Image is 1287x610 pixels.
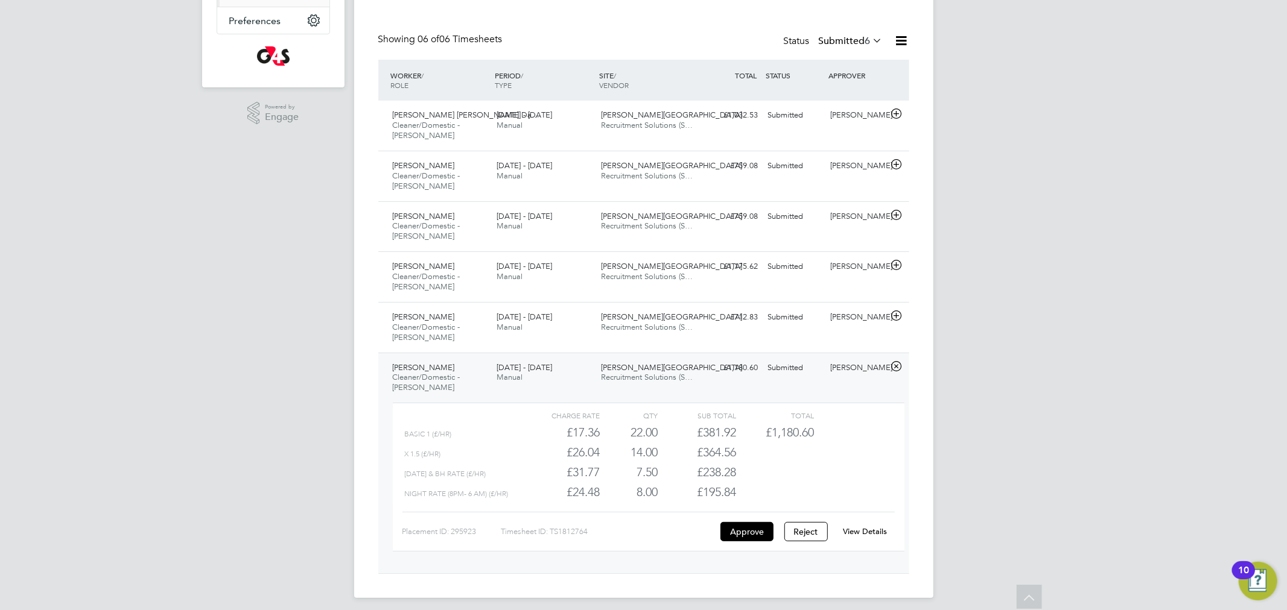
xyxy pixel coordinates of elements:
[825,105,888,125] div: [PERSON_NAME]
[601,221,693,231] span: Recruitment Solutions (S…
[825,358,888,378] div: [PERSON_NAME]
[720,522,774,541] button: Approve
[497,160,552,171] span: [DATE] - [DATE]
[601,312,742,322] span: [PERSON_NAME][GEOGRAPHIC_DATA]
[217,7,329,34] button: Preferences
[825,307,888,327] div: [PERSON_NAME]
[265,112,299,122] span: Engage
[393,372,460,392] span: Cleaner/Domestic - [PERSON_NAME]
[600,408,658,423] div: QTY
[393,322,460,342] span: Cleaner/Domestic - [PERSON_NAME]
[1239,562,1277,600] button: Open Resource Center, 10 new notifications
[217,46,330,66] a: Go to home page
[521,423,599,442] div: £17.36
[658,462,736,482] div: £238.28
[393,171,460,191] span: Cleaner/Domestic - [PERSON_NAME]
[601,271,693,281] span: Recruitment Solutions (S…
[825,64,888,86] div: APPROVER
[601,160,742,171] span: [PERSON_NAME][GEOGRAPHIC_DATA]
[601,261,742,271] span: [PERSON_NAME][GEOGRAPHIC_DATA]
[1238,570,1249,586] div: 10
[418,33,503,45] span: 06 Timesheets
[701,156,763,176] div: £759.08
[701,105,763,125] div: £1,032.53
[843,526,887,536] a: View Details
[763,64,826,86] div: STATUS
[497,221,523,231] span: Manual
[614,71,616,80] span: /
[766,425,814,439] span: £1,180.60
[497,312,552,322] span: [DATE] - [DATE]
[701,257,763,277] div: £1,175.62
[658,482,736,502] div: £195.84
[701,307,763,327] div: £712.83
[501,522,717,541] div: Timesheet ID: TS1812764
[763,207,826,227] div: Submitted
[600,482,658,502] div: 8.00
[601,372,693,382] span: Recruitment Solutions (S…
[601,120,693,130] span: Recruitment Solutions (S…
[763,307,826,327] div: Submitted
[521,71,523,80] span: /
[784,522,828,541] button: Reject
[497,362,552,373] span: [DATE] - [DATE]
[763,105,826,125] div: Submitted
[599,80,629,90] span: VENDOR
[521,482,599,502] div: £24.48
[784,33,885,50] div: Status
[601,362,742,373] span: [PERSON_NAME][GEOGRAPHIC_DATA]
[825,207,888,227] div: [PERSON_NAME]
[257,46,290,66] img: g4s-logo-retina.png
[247,102,299,125] a: Powered byEngage
[600,423,658,442] div: 22.00
[405,489,509,498] span: Night Rate (8pm- 6 am) (£/HR)
[763,156,826,176] div: Submitted
[596,64,701,96] div: SITE
[497,271,523,281] span: Manual
[497,322,523,332] span: Manual
[265,102,299,112] span: Powered by
[601,171,693,181] span: Recruitment Solutions (S…
[405,430,452,438] span: Basic 1 (£/HR)
[701,207,763,227] div: £759.08
[495,80,512,90] span: TYPE
[393,211,455,221] span: [PERSON_NAME]
[736,71,757,80] span: TOTAL
[405,450,441,458] span: x 1.5 (£/HR)
[521,442,599,462] div: £26.04
[393,271,460,292] span: Cleaner/Domestic - [PERSON_NAME]
[405,470,486,478] span: [DATE] & BH Rate (£/HR)
[701,358,763,378] div: £1,180.60
[393,120,460,140] span: Cleaner/Domestic - [PERSON_NAME]
[600,462,658,482] div: 7.50
[497,372,523,382] span: Manual
[497,211,552,221] span: [DATE] - [DATE]
[391,80,409,90] span: ROLE
[521,462,599,482] div: £31.77
[393,261,455,271] span: [PERSON_NAME]
[763,257,826,277] div: Submitted
[763,358,826,378] div: Submitted
[393,110,540,120] span: [PERSON_NAME] [PERSON_NAME] Da…
[497,110,552,120] span: [DATE] - [DATE]
[819,35,883,47] label: Submitted
[388,64,492,96] div: WORKER
[393,221,460,241] span: Cleaner/Domestic - [PERSON_NAME]
[229,15,281,27] span: Preferences
[825,156,888,176] div: [PERSON_NAME]
[418,33,440,45] span: 06 of
[393,312,455,322] span: [PERSON_NAME]
[521,408,599,423] div: Charge rate
[865,35,871,47] span: 6
[497,261,552,271] span: [DATE] - [DATE]
[600,442,658,462] div: 14.00
[378,33,505,46] div: Showing
[601,322,693,332] span: Recruitment Solutions (S…
[497,171,523,181] span: Manual
[422,71,424,80] span: /
[497,120,523,130] span: Manual
[658,423,736,442] div: £381.92
[492,64,596,96] div: PERIOD
[601,211,742,221] span: [PERSON_NAME][GEOGRAPHIC_DATA]
[601,110,742,120] span: [PERSON_NAME][GEOGRAPHIC_DATA]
